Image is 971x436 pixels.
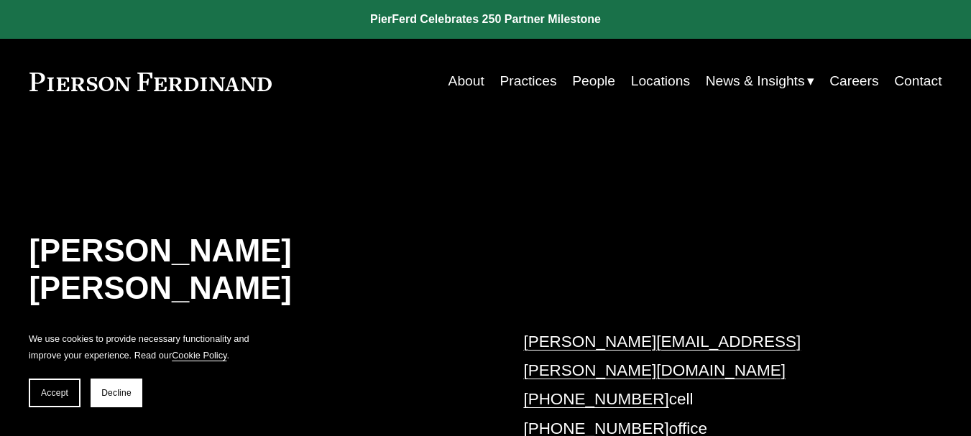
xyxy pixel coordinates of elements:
span: News & Insights [706,69,805,94]
button: Decline [91,379,142,407]
button: Accept [29,379,80,407]
a: Careers [829,68,878,95]
span: Decline [101,388,132,398]
a: Cookie Policy [172,350,226,361]
a: [PHONE_NUMBER] [523,390,668,408]
section: Cookie banner [14,317,273,422]
a: About [448,68,484,95]
a: [PERSON_NAME][EMAIL_ADDRESS][PERSON_NAME][DOMAIN_NAME] [523,333,801,379]
a: Practices [500,68,556,95]
a: Contact [894,68,942,95]
p: We use cookies to provide necessary functionality and improve your experience. Read our . [29,331,259,364]
a: folder dropdown [706,68,814,95]
a: Locations [631,68,690,95]
a: People [572,68,615,95]
h3: Partner | Corporate [29,312,486,343]
span: Accept [41,388,68,398]
h2: [PERSON_NAME] [PERSON_NAME] [29,232,486,308]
